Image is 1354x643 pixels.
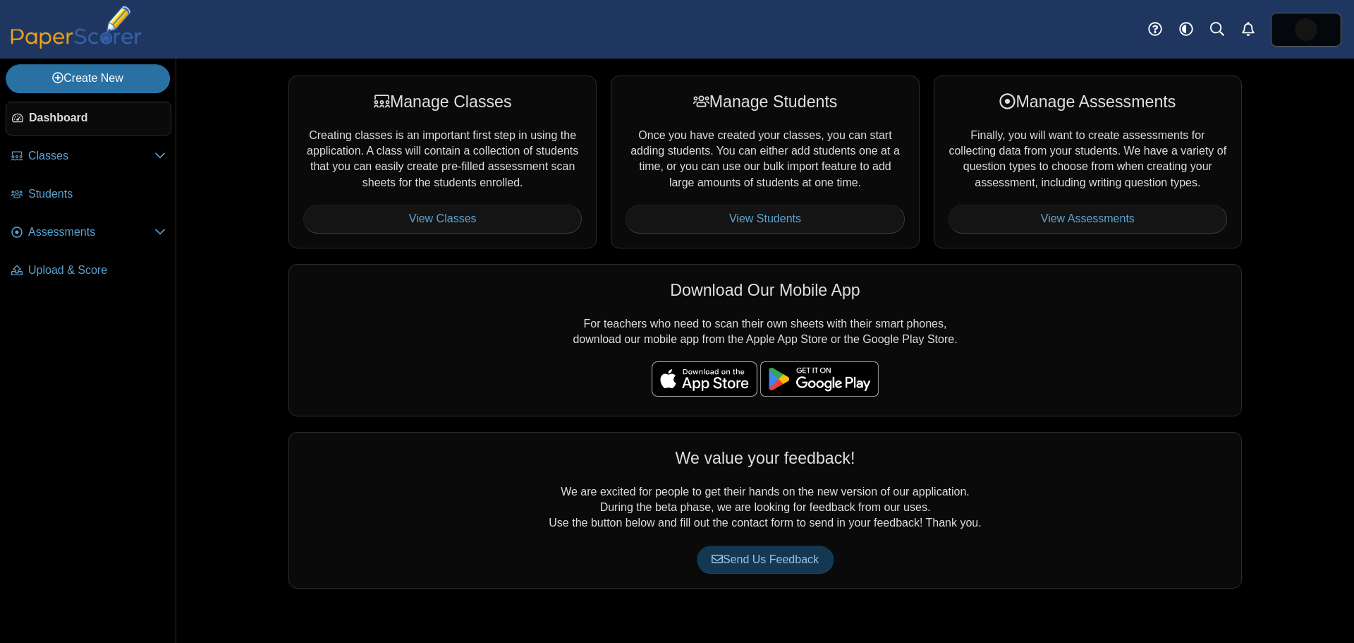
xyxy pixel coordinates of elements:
div: Once you have created your classes, you can start adding students. You can either add students on... [611,76,919,248]
img: google-play-badge.png [760,361,879,397]
span: Send Us Feedback [712,553,819,565]
a: View Students [626,205,904,233]
a: Upload & Score [6,254,171,288]
span: Classes [28,148,154,164]
a: View Classes [303,205,582,233]
div: Creating classes is an important first step in using the application. A class will contain a coll... [288,76,597,248]
div: Finally, you will want to create assessments for collecting data from your students. We have a va... [934,76,1242,248]
div: Manage Students [626,90,904,113]
a: Send Us Feedback [697,546,834,574]
img: PaperScorer [6,6,147,49]
a: Alerts [1233,14,1264,45]
img: apple-store-badge.svg [652,361,757,397]
a: Classes [6,140,171,174]
div: We are excited for people to get their hands on the new version of our application. During the be... [288,432,1242,589]
div: Manage Assessments [949,90,1227,113]
a: Students [6,178,171,212]
span: Upload & Score [28,263,166,278]
a: ps.EmypNBcIv2f2azsf [1271,13,1341,47]
a: PaperScorer [6,39,147,51]
div: For teachers who need to scan their own sheets with their smart phones, download our mobile app f... [288,264,1242,416]
a: Dashboard [6,102,171,136]
div: We value your feedback! [303,447,1227,469]
div: Download Our Mobile App [303,279,1227,301]
span: Deidre Patel [1295,18,1317,41]
div: Manage Classes [303,90,582,113]
span: Assessments [28,224,154,240]
span: Dashboard [29,110,165,126]
a: Assessments [6,216,171,250]
a: Create New [6,64,170,92]
a: View Assessments [949,205,1227,233]
img: ps.EmypNBcIv2f2azsf [1295,18,1317,41]
span: Students [28,186,166,202]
